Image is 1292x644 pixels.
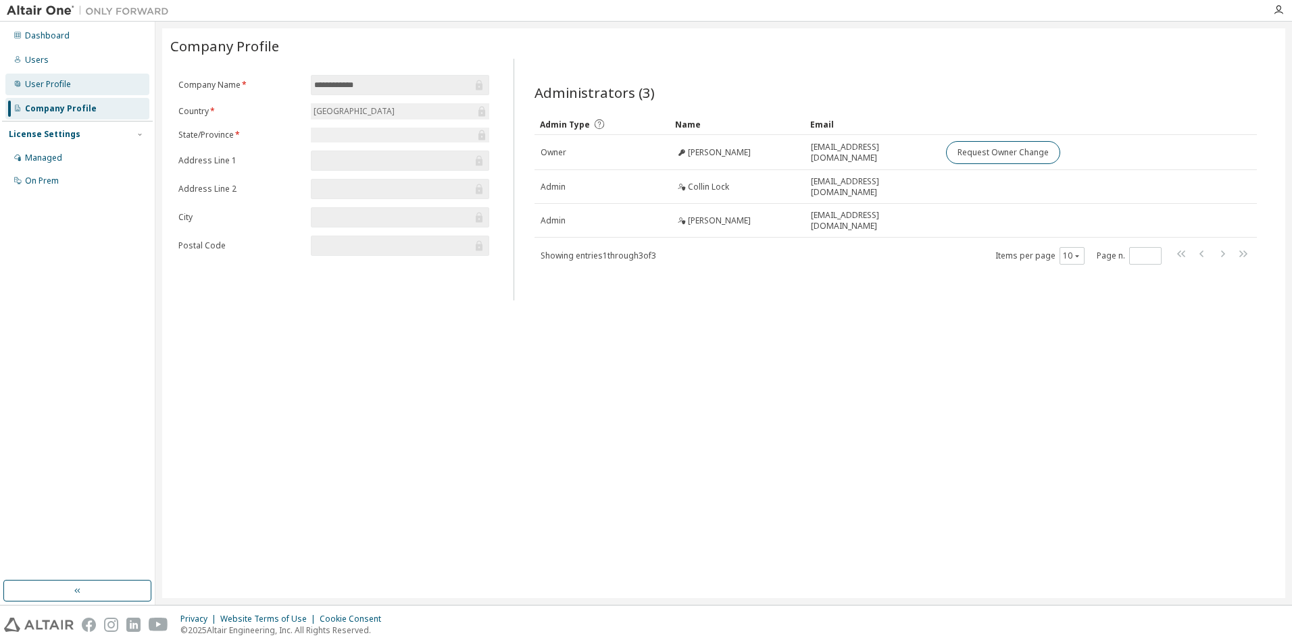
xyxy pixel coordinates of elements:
[541,147,566,158] span: Owner
[25,55,49,65] div: Users
[7,4,176,18] img: Altair One
[178,106,303,117] label: Country
[320,614,389,624] div: Cookie Consent
[25,176,59,186] div: On Prem
[4,618,74,632] img: altair_logo.svg
[811,142,934,163] span: [EMAIL_ADDRESS][DOMAIN_NAME]
[178,130,303,140] label: State/Province
[180,624,389,636] p: © 2025 Altair Engineering, Inc. All Rights Reserved.
[126,618,141,632] img: linkedin.svg
[178,184,303,194] label: Address Line 2
[312,104,397,119] div: [GEOGRAPHIC_DATA]
[995,247,1085,265] span: Items per page
[178,240,303,251] label: Postal Code
[178,212,303,223] label: City
[82,618,96,632] img: facebook.svg
[541,215,566,226] span: Admin
[149,618,168,632] img: youtube.svg
[675,113,799,135] div: Name
[540,119,590,130] span: Admin Type
[541,182,566,192] span: Admin
[535,83,655,102] span: Administrators (3)
[1097,247,1162,265] span: Page n.
[946,141,1060,164] button: Request Owner Change
[688,147,751,158] span: [PERSON_NAME]
[25,153,62,163] div: Managed
[810,113,935,135] div: Email
[220,614,320,624] div: Website Terms of Use
[311,103,489,119] div: [GEOGRAPHIC_DATA]
[688,215,751,226] span: [PERSON_NAME]
[180,614,220,624] div: Privacy
[541,250,656,261] span: Showing entries 1 through 3 of 3
[170,36,279,55] span: Company Profile
[104,618,118,632] img: instagram.svg
[811,176,934,198] span: [EMAIL_ADDRESS][DOMAIN_NAME]
[178,80,303,90] label: Company Name
[178,155,303,166] label: Address Line 1
[688,182,729,192] span: Collin Lock
[25,103,97,114] div: Company Profile
[811,210,934,232] span: [EMAIL_ADDRESS][DOMAIN_NAME]
[1063,250,1081,261] button: 10
[25,79,71,90] div: User Profile
[9,129,80,140] div: License Settings
[25,30,70,41] div: Dashboard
